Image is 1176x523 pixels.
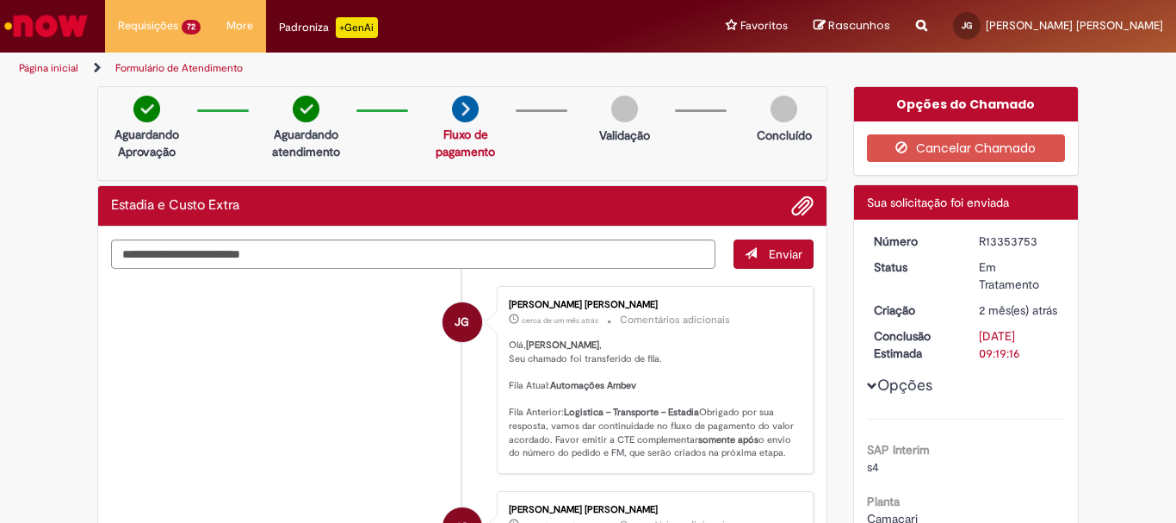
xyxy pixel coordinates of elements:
[867,134,1066,162] button: Cancelar Chamado
[526,339,599,352] b: [PERSON_NAME]
[814,18,890,34] a: Rascunhos
[979,327,1059,362] div: [DATE] 09:19:16
[867,442,930,458] b: SAP Interim
[986,18,1163,33] span: [PERSON_NAME] [PERSON_NAME]
[620,313,730,327] small: Comentários adicionais
[854,87,1079,121] div: Opções do Chamado
[757,127,812,144] p: Concluído
[455,302,469,343] span: JG
[336,17,378,38] p: +GenAi
[740,17,788,34] span: Favoritos
[979,302,1057,318] time: 05/08/2025 08:42:56
[828,17,890,34] span: Rascunhos
[443,302,482,342] div: JULIO DE SOUZA GARCIA
[611,96,638,122] img: img-circle-grey.png
[861,327,967,362] dt: Conclusão Estimada
[979,302,1057,318] span: 2 mês(es) atrás
[979,258,1059,293] div: Em Tratamento
[279,17,378,38] div: Padroniza
[522,315,598,326] time: 29/08/2025 17:31:36
[509,339,795,460] p: Olá, , Seu chamado foi transferido de fila. Fila Atual: Fila Anterior: Obrigado por sua resposta,...
[867,494,900,509] b: Planta
[861,258,967,276] dt: Status
[861,233,967,250] dt: Número
[111,198,239,214] h2: Estadia e Custo Extra Histórico de tíquete
[867,459,879,475] span: s4
[698,433,758,446] b: somente após
[550,379,636,392] b: Automações Ambev
[19,61,78,75] a: Página inicial
[226,17,253,34] span: More
[111,240,715,269] textarea: Digite sua mensagem aqui...
[509,300,795,310] div: [PERSON_NAME] [PERSON_NAME]
[105,126,189,160] p: Aguardando Aprovação
[733,240,814,269] button: Enviar
[13,53,771,84] ul: Trilhas de página
[861,302,967,319] dt: Criação
[133,96,160,122] img: check-circle-green.png
[2,9,90,43] img: ServiceNow
[115,61,243,75] a: Formulário de Atendimento
[293,96,319,122] img: check-circle-green.png
[791,195,814,217] button: Adicionar anexos
[436,127,495,159] a: Fluxo de pagamento
[118,17,178,34] span: Requisições
[264,126,348,160] p: Aguardando atendimento
[771,96,797,122] img: img-circle-grey.png
[769,246,802,262] span: Enviar
[962,20,972,31] span: JG
[599,127,650,144] p: Validação
[452,96,479,122] img: arrow-next.png
[564,406,699,419] b: Logistica – Transporte – Estadia
[979,233,1059,250] div: R13353753
[979,302,1059,319] div: 05/08/2025 08:42:56
[867,195,1009,210] span: Sua solicitação foi enviada
[522,315,598,326] span: cerca de um mês atrás
[182,20,201,34] span: 72
[509,505,795,515] div: [PERSON_NAME] [PERSON_NAME]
